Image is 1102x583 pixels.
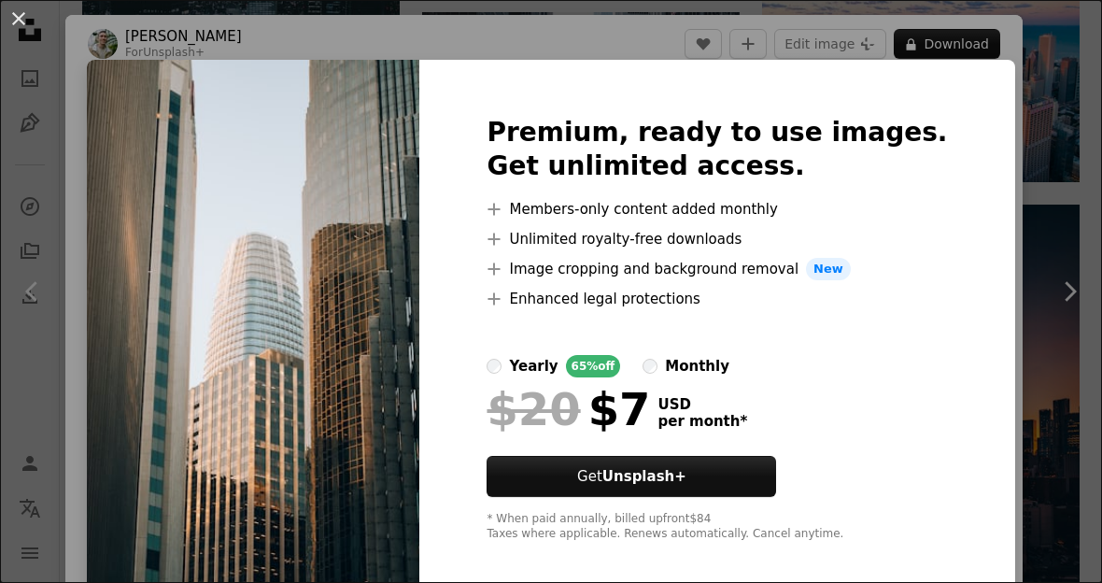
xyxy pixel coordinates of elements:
[487,288,947,310] li: Enhanced legal protections
[487,359,502,374] input: yearly65%off
[487,385,650,434] div: $7
[657,396,747,413] span: USD
[665,355,729,377] div: monthly
[509,355,558,377] div: yearly
[487,258,947,280] li: Image cropping and background removal
[487,198,947,220] li: Members-only content added monthly
[487,456,776,497] button: GetUnsplash+
[643,359,657,374] input: monthly
[806,258,851,280] span: New
[657,413,747,430] span: per month *
[487,385,580,434] span: $20
[487,512,947,542] div: * When paid annually, billed upfront $84 Taxes where applicable. Renews automatically. Cancel any...
[566,355,621,377] div: 65% off
[602,468,686,485] strong: Unsplash+
[487,116,947,183] h2: Premium, ready to use images. Get unlimited access.
[487,228,947,250] li: Unlimited royalty-free downloads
